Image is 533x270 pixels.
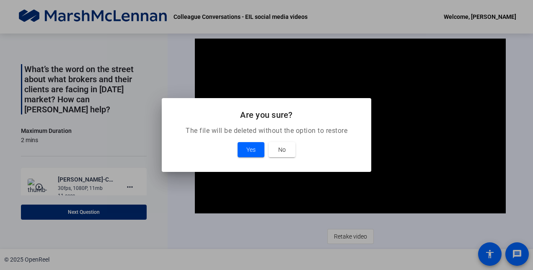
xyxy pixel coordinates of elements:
[246,145,256,155] span: Yes
[238,142,264,157] button: Yes
[172,126,361,136] p: The file will be deleted without the option to restore
[269,142,295,157] button: No
[172,108,361,122] h2: Are you sure?
[278,145,286,155] span: No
